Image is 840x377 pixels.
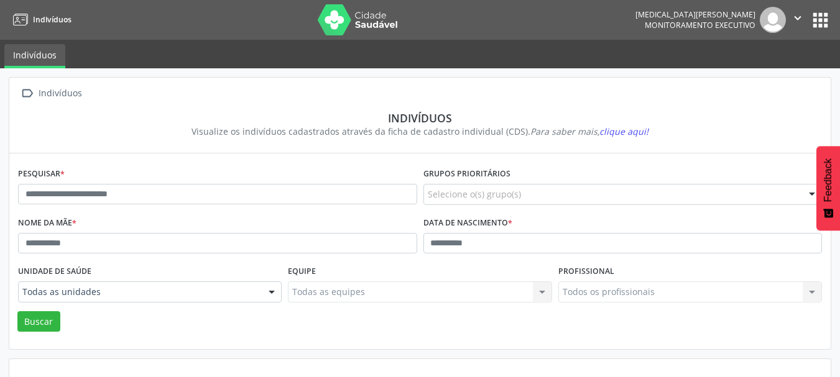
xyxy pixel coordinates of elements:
[288,262,316,281] label: Equipe
[423,165,510,184] label: Grupos prioritários
[423,214,512,233] label: Data de nascimento
[36,84,84,102] div: Indivíduos
[27,111,813,125] div: Indivíduos
[18,84,36,102] i: 
[18,214,76,233] label: Nome da mãe
[4,44,65,68] a: Indivíduos
[428,188,521,201] span: Selecione o(s) grupo(s)
[760,7,786,33] img: img
[18,84,84,102] a:  Indivíduos
[810,9,831,31] button: apps
[530,125,648,137] i: Para saber mais,
[599,125,648,137] span: clique aqui!
[33,14,72,25] span: Indivíduos
[791,11,805,25] i: 
[635,9,755,20] div: [MEDICAL_DATA][PERSON_NAME]
[823,158,834,202] span: Feedback
[27,125,813,138] div: Visualize os indivíduos cadastrados através da ficha de cadastro individual (CDS).
[816,146,840,230] button: Feedback - Mostrar pesquisa
[22,286,256,298] span: Todas as unidades
[17,311,60,332] button: Buscar
[9,9,72,30] a: Indivíduos
[18,165,65,184] label: Pesquisar
[786,7,810,33] button: 
[645,20,755,30] span: Monitoramento Executivo
[18,262,91,281] label: Unidade de saúde
[558,262,614,281] label: Profissional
